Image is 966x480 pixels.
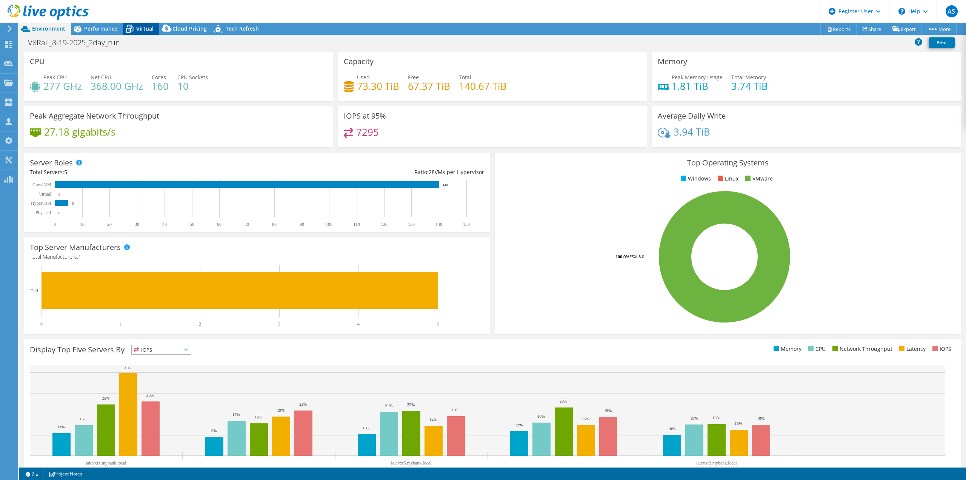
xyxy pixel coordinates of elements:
h4: 73.30 TiB [357,82,399,90]
h3: Peak Aggregate Network Throughput [30,112,159,120]
text: 10 [80,222,85,227]
h3: Top Server Manufacturers [30,243,121,252]
text: 20 [107,222,112,227]
text: 9% [211,428,217,433]
text: 23% [560,399,567,403]
span: Used [357,74,370,81]
span: 5 [64,168,67,176]
text: 19% [277,408,285,412]
text: Physical [35,210,51,215]
text: 5 [437,321,439,327]
text: 21% [385,403,392,408]
text: 4 [357,321,360,327]
span: Environment [32,25,65,32]
li: CPU [806,345,826,353]
a: Export [887,23,922,35]
text: Virtual [39,191,52,197]
text: 140 [443,183,448,187]
tspan: 100.0% [615,254,629,259]
text: 13% [735,421,742,426]
text: 1 [120,321,122,327]
li: Latency [897,345,926,353]
text: 5 [441,289,444,293]
span: 28 [429,168,435,176]
span: Virtual [136,25,154,32]
li: Windows [679,174,711,183]
a: Print [929,37,955,48]
span: Cloud Pricing [172,25,207,32]
text: iaicvxr1.mybank.local [86,460,126,466]
a: Reports [820,23,857,35]
text: 12% [515,423,523,427]
h3: Top Operating Systems [501,159,955,167]
text: 15% [582,417,589,421]
svg: \n [898,8,905,15]
li: Memory [772,345,801,353]
text: iaicvxr5.mybank.local [391,460,432,466]
a: 2 [20,469,44,478]
text: 5 [72,202,74,205]
h4: 67.37 TiB [408,82,450,90]
text: 16% [537,414,545,418]
text: 70 [245,222,249,227]
h4: 368.00 GHz [91,82,143,90]
text: 15% [712,415,720,420]
span: IOPS [132,345,191,354]
text: 0 [54,222,56,227]
h3: Average Daily Write [658,112,726,120]
text: Dell [30,288,38,293]
text: 19% [452,407,459,412]
text: 150 [463,222,470,227]
div: Ratio: VMs per Hypervisor [257,168,484,176]
text: 14% [429,417,437,422]
span: Net CPU [91,74,111,81]
h4: 3.94 TiB [674,128,710,136]
text: 19% [604,408,612,413]
span: Total [459,74,471,81]
h3: Memory [658,57,687,66]
li: IOPS [931,345,951,353]
text: 22% [299,402,307,406]
a: More [921,23,957,35]
text: 11% [57,424,65,429]
span: Peak Memory Usage [672,74,723,81]
h4: 27.18 gigabits/s [44,128,115,136]
span: AS [946,5,958,17]
text: iaicvxr3.mybank.local [696,460,737,466]
text: 120 [381,222,388,227]
text: 140 [435,222,442,227]
text: 17% [232,412,240,417]
text: 0 [58,193,60,196]
text: Guest VM [32,182,51,187]
tspan: ESXi 8.0 [629,254,644,259]
text: 2 [199,321,201,327]
h4: 1.81 TiB [672,82,723,90]
text: 22% [407,402,415,407]
text: 0 [40,321,43,327]
text: 50 [190,222,194,227]
text: 30 [135,222,139,227]
text: 60 [217,222,222,227]
h4: 3.74 TiB [731,82,768,90]
span: 1 [78,253,81,260]
span: Total Memory [731,74,766,81]
text: 90 [300,222,304,227]
h3: Server Roles [30,159,73,167]
span: Performance [84,25,117,32]
text: 10% [668,426,675,431]
a: Share [856,23,887,35]
h4: Total Manufacturers: [30,253,484,261]
text: 16% [255,415,262,419]
h3: IOPS at 95% [344,112,386,120]
h4: 10 [177,82,208,90]
h3: Capacity [344,57,374,66]
h1: VXRail_8-19-2025_2day_run [25,39,132,47]
text: 40% [125,366,132,370]
h4: 160 [152,82,169,90]
li: VMware [743,174,773,183]
text: 15% [757,416,764,421]
span: Cores [152,74,166,81]
li: Network Throughput [831,345,892,353]
text: 130 [408,222,415,227]
text: 40 [162,222,167,227]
